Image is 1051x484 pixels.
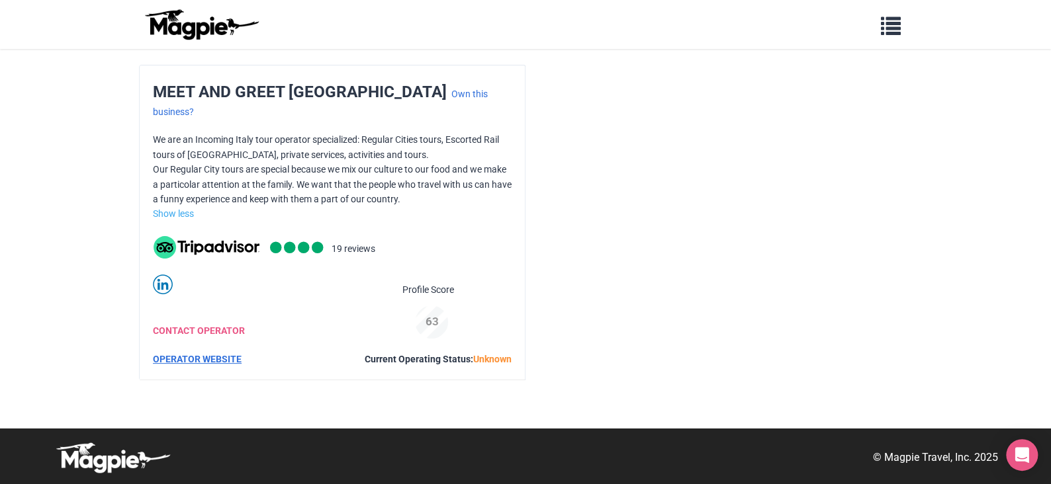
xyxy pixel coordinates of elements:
[53,442,172,473] img: logo-white-d94fa1abed81b67a048b3d0f0ab5b955.png
[1006,439,1038,471] div: Open Intercom Messenger
[402,282,454,297] span: Profile Score
[473,354,512,364] span: Unknown
[410,313,455,331] div: 63
[365,352,512,366] div: Current Operating Status:
[153,132,512,206] p: We are an Incoming Italy tour operator specialized: Regular Cities tours, Escorted Rail tours of ...
[873,449,998,466] p: © Magpie Travel, Inc. 2025
[142,9,261,40] img: logo-ab69f6fb50320c5b225c76a69d11143b.png
[153,325,245,336] a: CONTACT OPERATOR
[154,236,259,259] img: tripadvisor_background-ebb97188f8c6c657a79ad20e0caa6051.svg
[153,82,447,101] span: MEET AND GREET [GEOGRAPHIC_DATA]
[153,354,242,364] a: OPERATOR WEBSITE
[153,208,194,219] a: Show less
[153,274,173,294] img: linkedin-round-01-4bc9326eb20f8e88ec4be7e8773b84b7.svg
[332,241,375,259] li: 19 reviews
